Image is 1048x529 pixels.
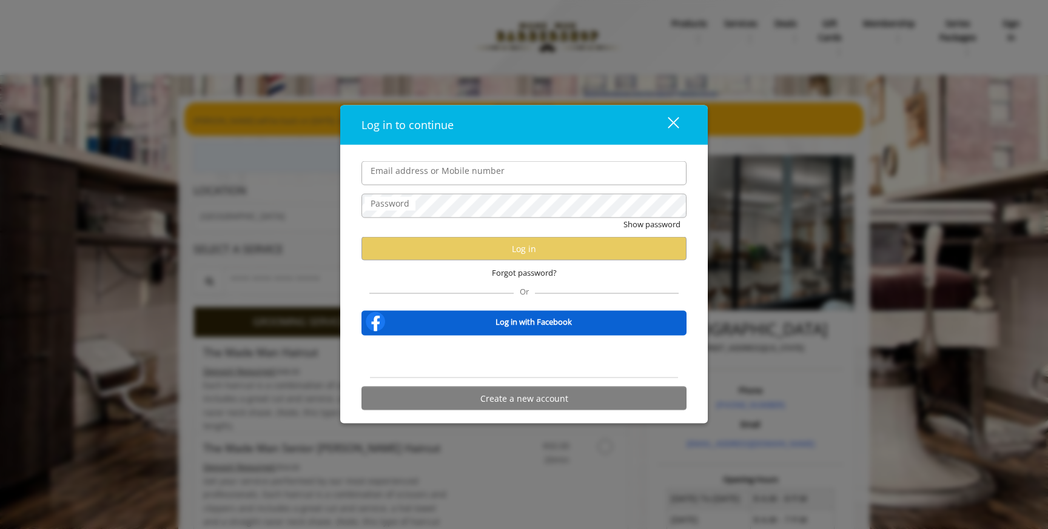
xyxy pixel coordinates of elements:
iframe: Sign in with Google Button [457,344,591,370]
button: Create a new account [361,387,687,410]
img: facebook-logo [363,310,388,334]
button: close dialog [645,113,687,138]
button: Log in [361,237,687,261]
input: Email address or Mobile number [361,161,687,185]
button: Show password [623,218,680,231]
span: Log in to continue [361,118,454,132]
label: Email address or Mobile number [364,164,511,178]
input: Password [361,194,687,218]
span: Forgot password? [492,267,557,279]
b: Log in with Facebook [495,315,572,328]
label: Password [364,197,415,210]
span: Or [514,286,535,297]
div: close dialog [654,116,678,134]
